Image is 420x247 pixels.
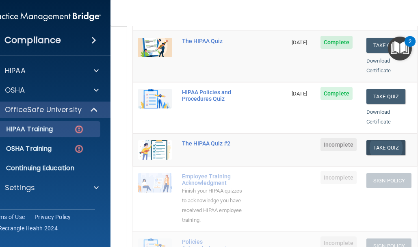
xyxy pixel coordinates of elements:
span: Incomplete [320,138,357,151]
button: Sign Policy [366,173,411,188]
button: Take Quiz [366,140,405,155]
span: [DATE] [292,91,307,97]
iframe: Drift Widget Chat Controller [279,189,410,222]
div: 2 [409,41,411,52]
p: OfficeSafe University [5,105,82,115]
span: [DATE] [292,39,307,45]
div: The HIPAA Quiz [182,38,246,44]
span: Complete [320,36,353,49]
p: HIPAA [5,66,26,76]
button: Open Resource Center, 2 new notifications [388,37,412,61]
img: danger-circle.6113f641.png [74,124,84,134]
a: Download Certificate [366,58,391,74]
a: Privacy Policy [35,213,71,221]
p: Settings [5,183,35,193]
div: The HIPAA Quiz #2 [182,140,246,147]
div: HIPAA Policies and Procedures Quiz [182,89,246,102]
p: OSHA [5,85,25,95]
h4: Compliance [4,35,61,46]
span: Complete [320,87,353,100]
span: Incomplete [320,171,357,184]
img: danger-circle.6113f641.png [74,144,84,154]
button: Take Quiz [366,89,405,104]
div: Finish your HIPAA quizzes to acknowledge you have received HIPAA employee training. [182,186,246,225]
div: Employee Training Acknowledgment [182,173,246,186]
button: Take Quiz [366,38,405,53]
a: Download Certificate [366,109,391,125]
